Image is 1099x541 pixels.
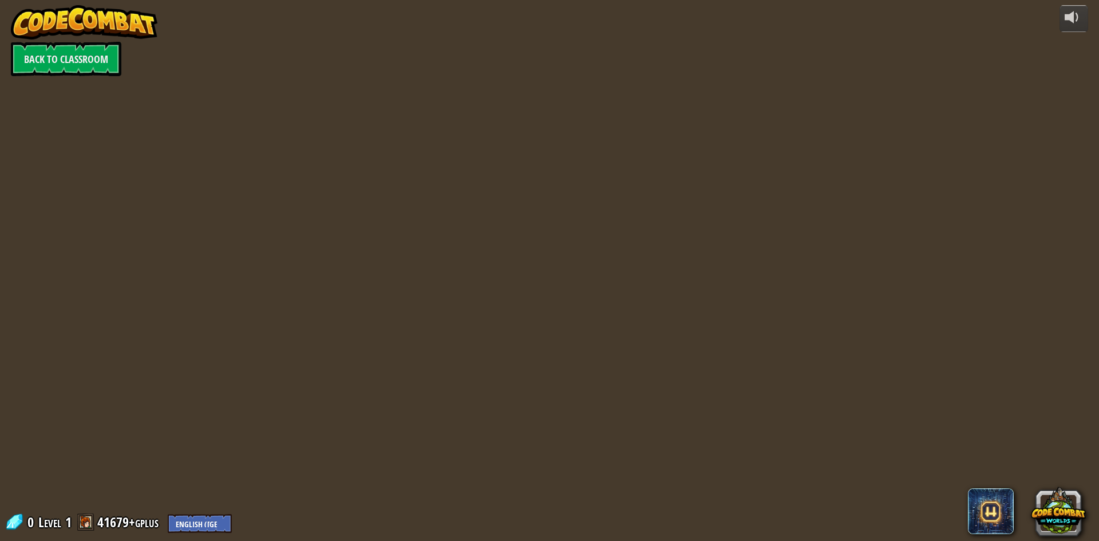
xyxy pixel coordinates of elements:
span: 1 [65,513,72,531]
span: 0 [27,513,37,531]
button: Adjust volume [1060,5,1088,32]
span: Level [38,513,61,532]
a: Back to Classroom [11,42,121,76]
img: CodeCombat - Learn how to code by playing a game [11,5,157,40]
a: 41679+gplus [97,513,162,531]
